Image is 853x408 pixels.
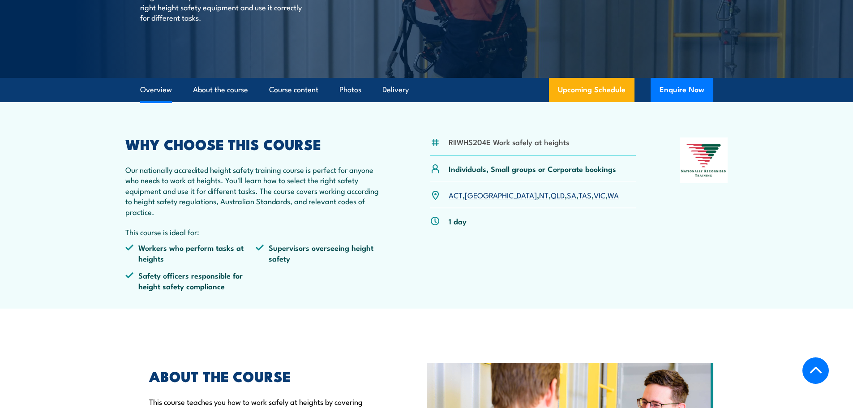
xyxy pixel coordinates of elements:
a: VIC [594,189,605,200]
p: Our nationally accredited height safety training course is perfect for anyone who needs to work a... [125,164,387,217]
a: Overview [140,78,172,102]
p: 1 day [449,216,467,226]
h2: WHY CHOOSE THIS COURSE [125,137,387,150]
a: QLD [551,189,565,200]
h2: ABOUT THE COURSE [149,369,386,382]
li: RIIWHS204E Work safely at heights [449,137,569,147]
a: WA [608,189,619,200]
li: Safety officers responsible for height safety compliance [125,270,256,291]
a: SA [567,189,576,200]
li: Workers who perform tasks at heights [125,242,256,263]
a: TAS [579,189,592,200]
button: Enquire Now [651,78,713,102]
a: ACT [449,189,463,200]
a: Upcoming Schedule [549,78,634,102]
p: This course is ideal for: [125,227,387,237]
a: Course content [269,78,318,102]
a: Delivery [382,78,409,102]
p: , , , , , , , [449,190,619,200]
p: Individuals, Small groups or Corporate bookings [449,163,616,174]
a: [GEOGRAPHIC_DATA] [465,189,537,200]
a: NT [539,189,549,200]
img: Nationally Recognised Training logo. [680,137,728,183]
a: About the course [193,78,248,102]
li: Supervisors overseeing height safety [256,242,386,263]
a: Photos [339,78,361,102]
